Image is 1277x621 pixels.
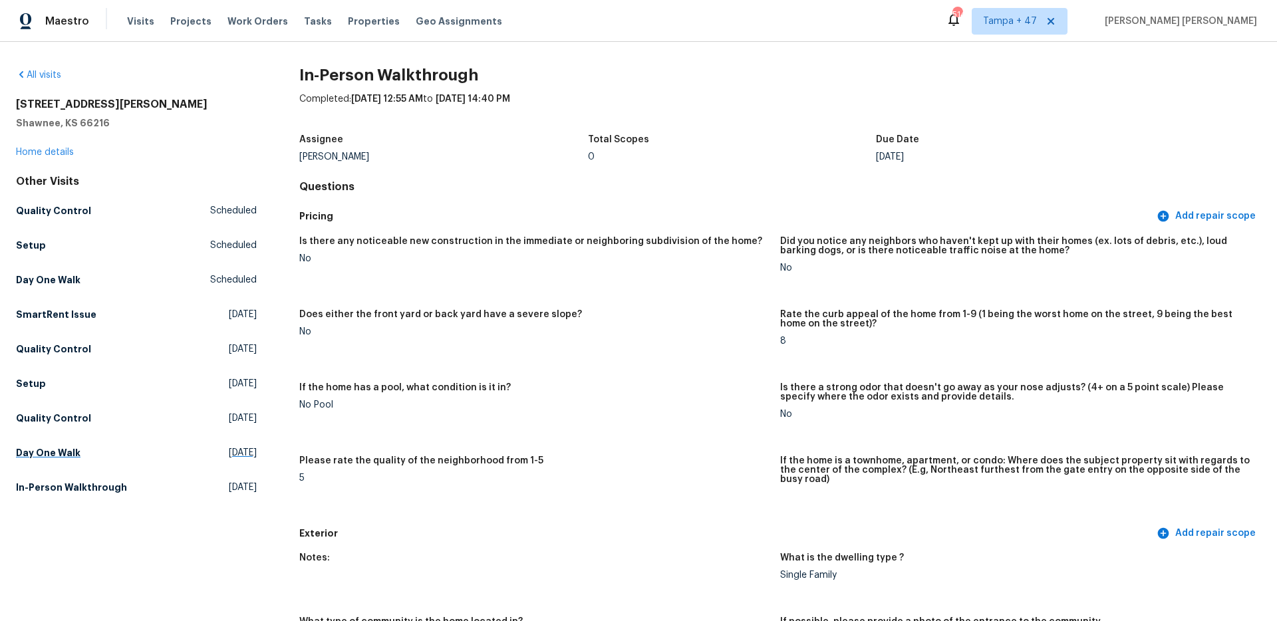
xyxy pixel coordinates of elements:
a: SetupScheduled [16,233,257,257]
h5: Quality Control [16,204,91,217]
div: No [780,410,1250,419]
span: [DATE] [229,446,257,459]
h5: What is the dwelling type ? [780,553,904,562]
h5: Please rate the quality of the neighborhood from 1-5 [299,456,543,465]
h5: Rate the curb appeal of the home from 1-9 (1 being the worst home on the street, 9 being the best... [780,310,1250,328]
span: Projects [170,15,212,28]
h5: Notes: [299,553,330,562]
span: Maestro [45,15,89,28]
div: No Pool [299,400,770,410]
h5: Total Scopes [588,135,649,144]
div: 8 [780,336,1250,346]
span: Add repair scope [1159,525,1256,542]
h5: Quality Control [16,412,91,425]
a: Setup[DATE] [16,372,257,396]
div: No [299,254,770,263]
div: Completed: to [299,92,1261,127]
h5: Is there a strong odor that doesn't go away as your nose adjusts? (4+ on a 5 point scale) Please ... [780,383,1250,402]
span: Geo Assignments [416,15,502,28]
a: Home details [16,148,74,157]
a: Day One WalkScheduled [16,268,257,292]
h5: In-Person Walkthrough [16,481,127,494]
div: No [780,263,1250,273]
a: In-Person Walkthrough[DATE] [16,475,257,499]
h5: Assignee [299,135,343,144]
h5: Setup [16,377,46,390]
span: Scheduled [210,204,257,217]
span: [DATE] [229,342,257,356]
h5: Is there any noticeable new construction in the immediate or neighboring subdivision of the home? [299,237,762,246]
span: Tampa + 47 [983,15,1037,28]
span: [DATE] [229,412,257,425]
a: Quality ControlScheduled [16,199,257,223]
span: [PERSON_NAME] [PERSON_NAME] [1099,15,1257,28]
span: [DATE] 14:40 PM [436,94,510,104]
button: Add repair scope [1154,521,1261,546]
div: 0 [588,152,877,162]
span: Visits [127,15,154,28]
a: All visits [16,70,61,80]
h5: If the home is a townhome, apartment, or condo: Where does the subject property sit with regards ... [780,456,1250,484]
div: Single Family [780,570,1250,580]
h5: SmartRent Issue [16,308,96,321]
div: 5 [299,473,770,483]
h4: Questions [299,180,1261,193]
a: Day One Walk[DATE] [16,441,257,465]
span: Scheduled [210,273,257,287]
span: Tasks [304,17,332,26]
h5: If the home has a pool, what condition is it in? [299,383,511,392]
div: No [299,327,770,336]
h5: Due Date [876,135,919,144]
div: [DATE] [876,152,1165,162]
h5: Did you notice any neighbors who haven't kept up with their homes (ex. lots of debris, etc.), lou... [780,237,1250,255]
span: [DATE] [229,308,257,321]
h2: In-Person Walkthrough [299,68,1261,82]
h5: Day One Walk [16,273,80,287]
span: [DATE] 12:55 AM [351,94,423,104]
h5: Shawnee, KS 66216 [16,116,257,130]
button: Add repair scope [1154,204,1261,229]
div: [PERSON_NAME] [299,152,588,162]
span: Add repair scope [1159,208,1256,225]
a: Quality Control[DATE] [16,337,257,361]
h2: [STREET_ADDRESS][PERSON_NAME] [16,98,257,111]
span: [DATE] [229,481,257,494]
h5: Pricing [299,209,1154,223]
span: Work Orders [227,15,288,28]
span: Scheduled [210,239,257,252]
h5: Day One Walk [16,446,80,459]
h5: Setup [16,239,46,252]
a: Quality Control[DATE] [16,406,257,430]
span: Properties [348,15,400,28]
div: 514 [952,8,962,21]
span: [DATE] [229,377,257,390]
h5: Exterior [299,527,1154,541]
h5: Does either the front yard or back yard have a severe slope? [299,310,582,319]
a: SmartRent Issue[DATE] [16,303,257,326]
div: Other Visits [16,175,257,188]
h5: Quality Control [16,342,91,356]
